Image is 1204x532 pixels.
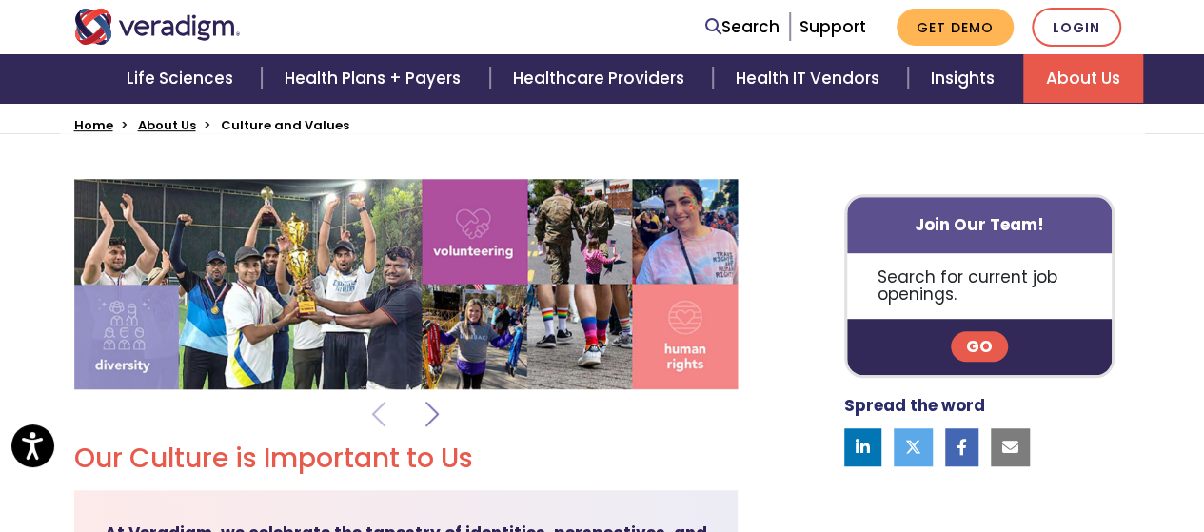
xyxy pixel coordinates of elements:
[138,116,196,134] a: About Us
[74,9,241,45] img: Veradigm logo
[908,54,1023,103] a: Insights
[897,9,1014,46] a: Get Demo
[1032,8,1121,47] a: Login
[799,15,866,38] a: Support
[74,116,113,134] a: Home
[705,14,780,40] a: Search
[847,253,1113,319] p: Search for current job openings.
[844,394,985,417] strong: Spread the word
[713,54,908,103] a: Health IT Vendors
[262,54,489,103] a: Health Plans + Payers
[104,54,262,103] a: Life Sciences
[74,443,473,475] h2: Our Culture is Important to Us
[490,54,713,103] a: Healthcare Providers
[951,331,1008,362] a: Go
[1023,54,1143,103] a: About Us
[915,213,1044,236] strong: Join Our Team!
